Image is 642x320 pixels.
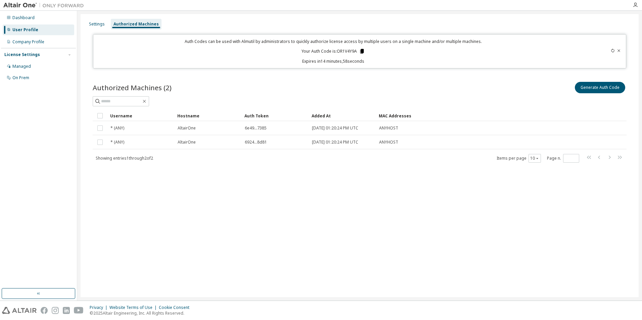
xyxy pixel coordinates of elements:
[379,125,398,131] span: ANYHOST
[178,140,196,145] span: AltairOne
[379,110,556,121] div: MAC Addresses
[2,307,37,314] img: altair_logo.svg
[177,110,239,121] div: Hostname
[497,154,541,163] span: Items per page
[97,39,570,44] p: Auth Codes can be used with Almutil by administrators to quickly authorize license access by mult...
[547,154,579,163] span: Page n.
[110,110,172,121] div: Username
[312,125,358,131] span: [DATE] 01:20:24 PM UTC
[312,110,373,121] div: Added At
[379,140,398,145] span: ANYHOST
[12,75,29,81] div: On Prem
[12,27,38,33] div: User Profile
[530,156,539,161] button: 10
[41,307,48,314] img: facebook.svg
[312,140,358,145] span: [DATE] 01:20:24 PM UTC
[12,15,35,20] div: Dashboard
[110,125,124,131] span: * (ANY)
[110,140,124,145] span: * (ANY)
[302,48,365,54] p: Your Auth Code is: OR1V4Y9A
[90,305,109,310] div: Privacy
[244,110,306,121] div: Auth Token
[3,2,87,9] img: Altair One
[12,39,44,45] div: Company Profile
[178,125,196,131] span: AltairOne
[52,307,59,314] img: instagram.svg
[12,64,31,69] div: Managed
[4,52,40,57] div: License Settings
[159,305,193,310] div: Cookie Consent
[90,310,193,316] p: © 2025 Altair Engineering, Inc. All Rights Reserved.
[245,125,267,131] span: 6e49...7385
[575,82,625,93] button: Generate Auth Code
[96,155,153,161] span: Showing entries 1 through 2 of 2
[89,21,105,27] div: Settings
[113,21,159,27] div: Authorized Machines
[97,58,570,64] p: Expires in 14 minutes, 58 seconds
[245,140,267,145] span: 6924...8d81
[93,83,172,92] span: Authorized Machines (2)
[63,307,70,314] img: linkedin.svg
[74,307,84,314] img: youtube.svg
[109,305,159,310] div: Website Terms of Use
